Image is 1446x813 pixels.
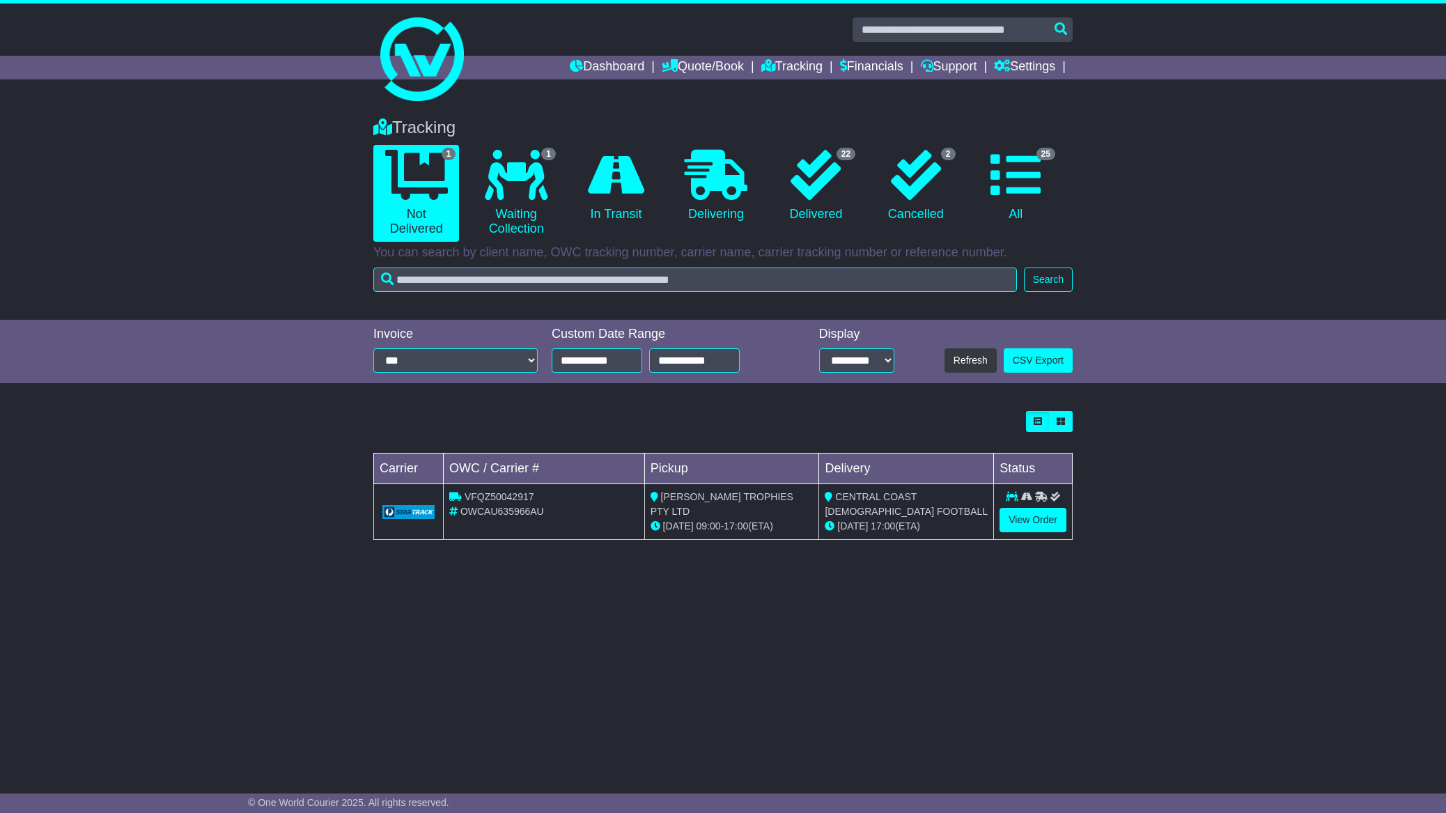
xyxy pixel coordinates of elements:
[644,454,819,484] td: Pickup
[819,327,894,342] div: Display
[873,145,958,227] a: 2 Cancelled
[651,491,793,517] span: [PERSON_NAME] TROPHIES PTY LTD
[994,454,1073,484] td: Status
[840,56,903,79] a: Financials
[442,148,456,160] span: 1
[941,148,956,160] span: 2
[697,520,721,532] span: 09:00
[773,145,859,227] a: 22 Delivered
[944,348,997,373] button: Refresh
[444,454,645,484] td: OWC / Carrier #
[825,491,988,517] span: CENTRAL COAST [DEMOGRAPHIC_DATA] FOOTBALL
[1036,148,1055,160] span: 25
[663,520,694,532] span: [DATE]
[373,327,538,342] div: Invoice
[761,56,823,79] a: Tracking
[460,506,544,517] span: OWCAU635966AU
[573,145,659,227] a: In Transit
[382,505,435,519] img: GetCarrierServiceLogo
[473,145,559,242] a: 1 Waiting Collection
[651,519,814,534] div: - (ETA)
[825,519,988,534] div: (ETA)
[837,520,868,532] span: [DATE]
[374,454,444,484] td: Carrier
[673,145,759,227] a: Delivering
[921,56,977,79] a: Support
[541,148,556,160] span: 1
[724,520,748,532] span: 17:00
[1024,268,1073,292] button: Search
[1000,508,1066,532] a: View Order
[1004,348,1073,373] a: CSV Export
[837,148,855,160] span: 22
[373,245,1073,261] p: You can search by client name, OWC tracking number, carrier name, carrier tracking number or refe...
[871,520,895,532] span: 17:00
[662,56,744,79] a: Quote/Book
[973,145,1059,227] a: 25 All
[373,145,459,242] a: 1 Not Delivered
[819,454,994,484] td: Delivery
[570,56,644,79] a: Dashboard
[552,327,775,342] div: Custom Date Range
[366,118,1080,138] div: Tracking
[465,491,534,502] span: VFQZ50042917
[994,56,1055,79] a: Settings
[248,797,449,808] span: © One World Courier 2025. All rights reserved.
